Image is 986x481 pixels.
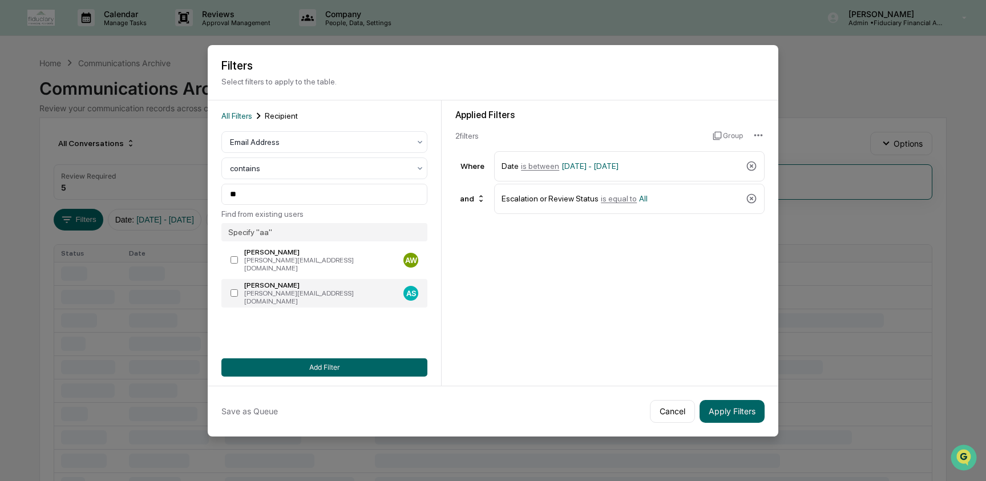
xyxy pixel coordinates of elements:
[601,194,637,203] span: is equal to
[244,281,399,289] div: [PERSON_NAME]
[244,248,399,256] div: [PERSON_NAME]
[80,193,138,202] a: Powered byPylon
[502,189,741,209] div: Escalation or Review Status
[455,131,704,140] div: 2 filter s
[23,144,74,155] span: Preclearance
[949,443,980,474] iframe: Open customer support
[455,161,490,171] div: Where
[194,91,208,104] button: Start new chat
[231,289,238,297] input: [PERSON_NAME][PERSON_NAME][EMAIL_ADDRESS][DOMAIN_NAME]AS
[403,253,418,268] div: AW
[455,110,765,120] div: Applied Filters
[244,289,399,305] div: [PERSON_NAME][EMAIL_ADDRESS][DOMAIN_NAME]
[39,87,187,99] div: Start new chat
[221,111,252,120] span: All Filters
[23,165,72,177] span: Data Lookup
[231,256,238,264] input: [PERSON_NAME][PERSON_NAME][EMAIL_ADDRESS][DOMAIN_NAME]AW
[455,189,490,208] div: and
[83,145,92,154] div: 🗄️
[114,193,138,202] span: Pylon
[7,161,76,181] a: 🔎Data Lookup
[221,59,765,72] h2: Filters
[265,111,298,120] span: Recipient
[11,87,32,108] img: 1746055101610-c473b297-6a78-478c-a979-82029cc54cd1
[11,24,208,42] p: How can we help?
[94,144,142,155] span: Attestations
[502,156,741,176] div: Date
[221,358,427,377] button: Add Filter
[221,77,765,86] p: Select filters to apply to the table.
[221,223,427,241] div: Specify " aa "
[7,139,78,160] a: 🖐️Preclearance
[39,99,144,108] div: We're available if you need us!
[78,139,146,160] a: 🗄️Attestations
[713,127,743,145] button: Group
[244,256,399,272] div: [PERSON_NAME][EMAIL_ADDRESS][DOMAIN_NAME]
[11,145,21,154] div: 🖐️
[403,286,418,301] div: AS
[639,194,648,203] span: All
[700,400,765,423] button: Apply Filters
[561,161,619,171] span: [DATE] - [DATE]
[521,161,559,171] span: is between
[221,400,278,423] button: Save as Queue
[221,209,427,219] div: Find from existing users
[650,400,695,423] button: Cancel
[11,167,21,176] div: 🔎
